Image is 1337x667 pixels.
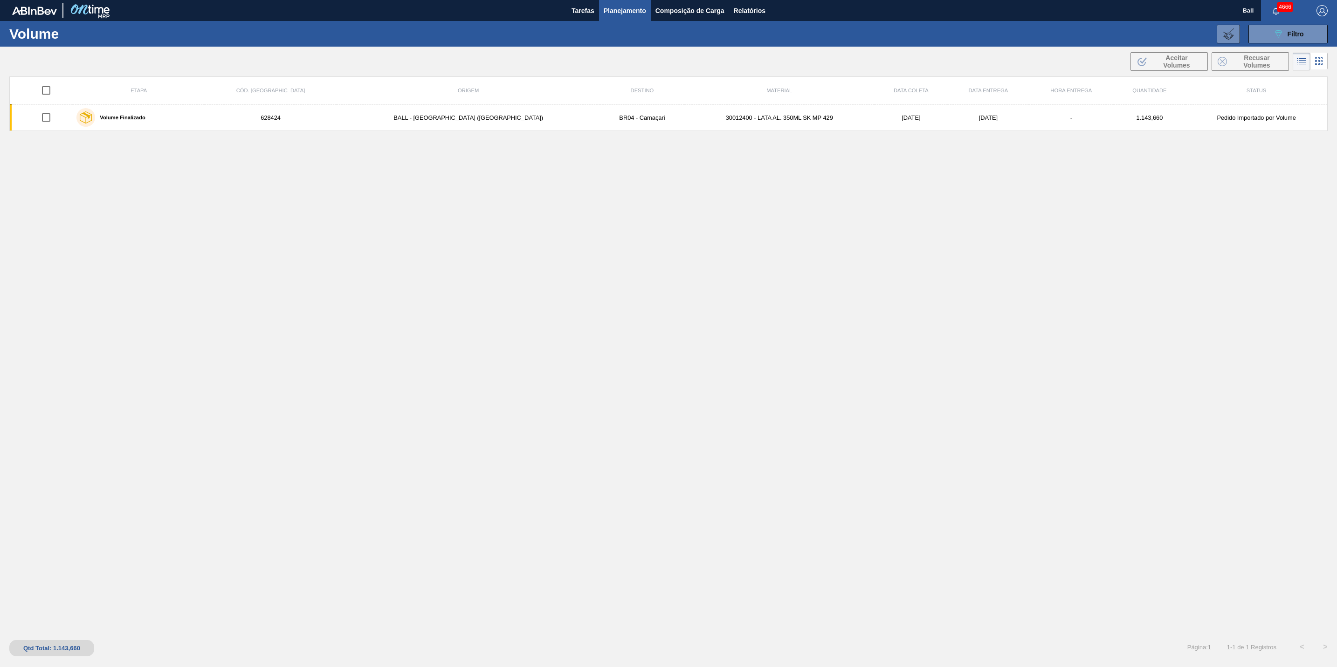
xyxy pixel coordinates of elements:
[458,88,479,93] span: Origem
[1185,104,1327,131] td: Pedido Importado por Volume
[1247,88,1266,93] span: Status
[1212,52,1289,71] button: Recusar Volumes
[948,104,1029,131] td: [DATE]
[1288,30,1304,38] span: Filtro
[1310,53,1328,70] div: Visão em Cards
[1261,4,1291,17] button: Notificações
[969,88,1008,93] span: Data Entrega
[1277,2,1293,12] span: 4666
[1130,52,1208,71] button: Aceitar Volumes
[1314,635,1337,659] button: >
[95,115,145,120] label: Volume Finalizado
[12,7,57,15] img: TNhmsLtSVTkK8tSr43FrP2fwEKptu5GPRR3wAAAABJRU5ErkJggg==
[1290,635,1314,659] button: <
[1316,5,1328,16] img: Logout
[205,104,337,131] td: 628424
[1225,644,1276,651] span: 1 - 1 de 1 Registros
[236,88,305,93] span: Cód. [GEOGRAPHIC_DATA]
[734,5,765,16] span: Relatórios
[1132,88,1166,93] span: Quantidade
[655,5,724,16] span: Composição de Carga
[337,104,600,131] td: BALL - [GEOGRAPHIC_DATA] ([GEOGRAPHIC_DATA])
[9,28,157,39] h1: Volume
[1050,88,1092,93] span: Hora Entrega
[1114,104,1186,131] td: 1.143,660
[631,88,654,93] span: Destino
[604,5,646,16] span: Planejamento
[600,104,684,131] td: BR04 - Camaçari
[1151,54,1202,69] span: Aceitar Volumes
[1217,25,1240,43] button: Importar Negociações de Volume
[131,88,147,93] span: Etapa
[766,88,792,93] span: Material
[1248,25,1328,43] button: Filtro
[10,104,1328,131] a: Volume Finalizado628424BALL - [GEOGRAPHIC_DATA] ([GEOGRAPHIC_DATA])BR04 - Camaçari30012400 - LATA...
[1187,644,1211,651] span: Página : 1
[1231,54,1283,69] span: Recusar Volumes
[572,5,594,16] span: Tarefas
[1029,104,1114,131] td: -
[894,88,929,93] span: Data coleta
[1293,53,1310,70] div: Visão em Lista
[684,104,875,131] td: 30012400 - LATA AL. 350ML SK MP 429
[16,645,87,652] div: Qtd Total: 1.143,660
[875,104,948,131] td: [DATE]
